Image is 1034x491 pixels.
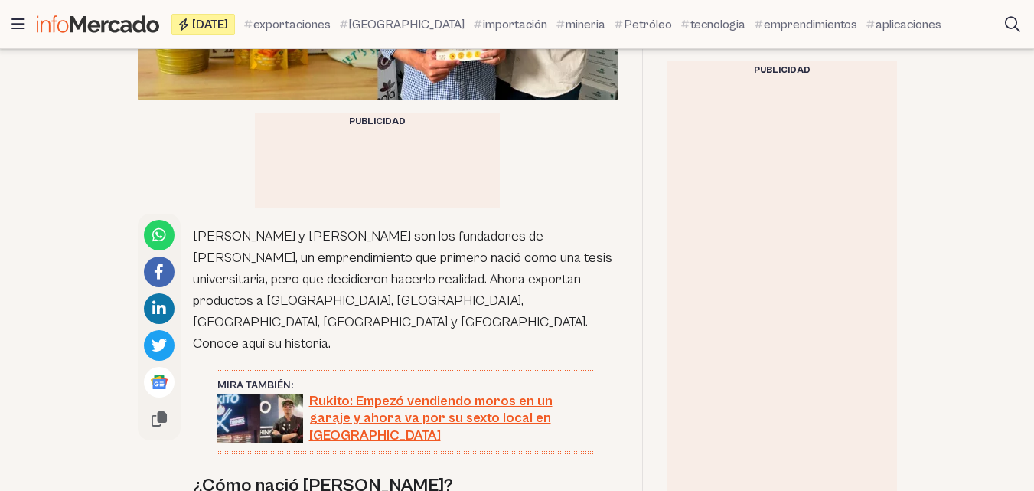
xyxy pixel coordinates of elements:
[876,15,941,34] span: aplicaciones
[349,15,465,34] span: [GEOGRAPHIC_DATA]
[340,15,465,34] a: [GEOGRAPHIC_DATA]
[217,394,303,443] img: rukito restaurante emprendimiento Guayaquil
[253,15,331,34] span: exportaciones
[217,393,593,445] a: Rukito: Empezó vendiendo moros en un garaje y ahora va por su sexto local en [GEOGRAPHIC_DATA]
[474,15,547,34] a: importación
[624,15,672,34] span: Petróleo
[755,15,857,34] a: emprendimientos
[255,113,500,131] div: Publicidad
[37,15,159,33] img: Infomercado Ecuador logo
[192,18,228,31] span: [DATE]
[244,15,331,34] a: exportaciones
[556,15,605,34] a: mineria
[217,378,593,393] div: Mira también:
[690,15,745,34] span: tecnologia
[309,393,593,445] span: Rukito: Empezó vendiendo moros en un garaje y ahora va por su sexto local en [GEOGRAPHIC_DATA]
[681,15,745,34] a: tecnologia
[615,15,672,34] a: Petróleo
[764,15,857,34] span: emprendimientos
[566,15,605,34] span: mineria
[193,226,618,355] p: [PERSON_NAME] y [PERSON_NAME] son los fundadores de [PERSON_NAME], un emprendimiento que primero ...
[667,61,897,80] div: Publicidad
[150,373,168,391] img: Google News logo
[866,15,941,34] a: aplicaciones
[483,15,547,34] span: importación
